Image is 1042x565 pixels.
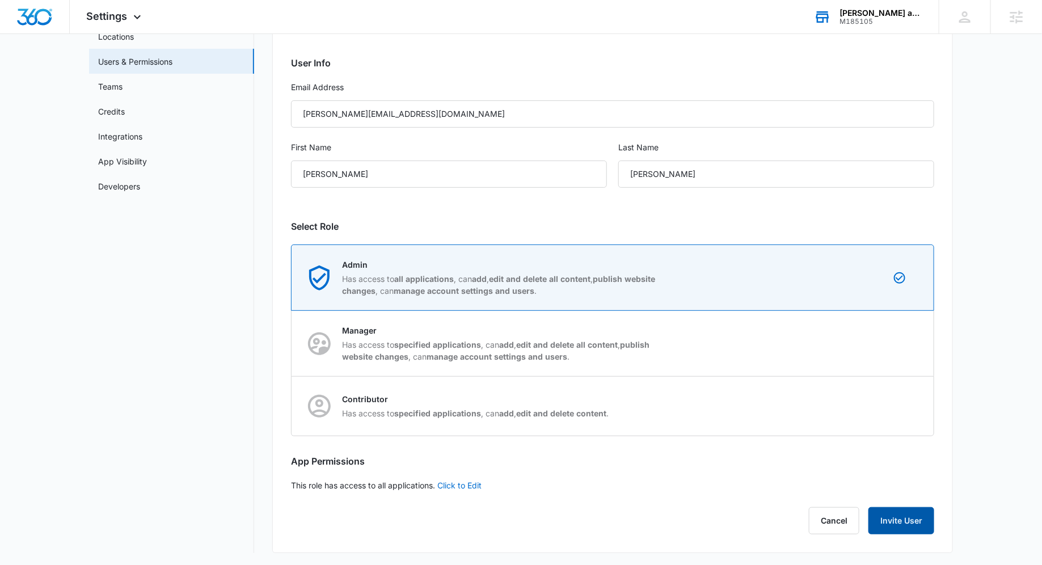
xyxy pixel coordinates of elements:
p: Contributor [342,393,609,405]
a: Developers [98,180,140,192]
p: Has access to , can , , , can . [342,339,661,362]
a: Credits [98,106,125,117]
button: Cancel [809,507,859,534]
strong: edit and delete all content [516,340,618,349]
h2: User Info [291,56,934,70]
strong: all applications [394,274,454,284]
strong: edit and delete content [516,408,606,418]
p: Has access to , can , . [342,407,609,419]
strong: manage account settings and users [394,286,534,296]
a: Locations [98,31,134,43]
label: First Name [291,141,607,154]
span: Settings [87,10,128,22]
strong: manage account settings and users [427,352,567,361]
a: Users & Permissions [98,56,172,68]
h2: App Permissions [291,454,934,468]
div: This role has access to all applications. [272,31,953,553]
p: Manager [342,324,661,336]
a: App Visibility [98,155,147,167]
a: Teams [98,81,123,92]
strong: edit and delete all content [489,274,590,284]
a: Integrations [98,130,142,142]
strong: specified applications [394,408,481,418]
label: Last Name [618,141,934,154]
label: Email Address [291,81,934,94]
h2: Select Role [291,220,934,233]
p: Admin [342,259,661,271]
div: account name [839,9,922,18]
strong: add [472,274,487,284]
button: Invite User [868,507,934,534]
strong: specified applications [394,340,481,349]
p: Has access to , can , , , can . [342,273,661,297]
strong: add [499,340,514,349]
a: Click to Edit [437,480,482,490]
strong: add [499,408,514,418]
div: account id [839,18,922,26]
